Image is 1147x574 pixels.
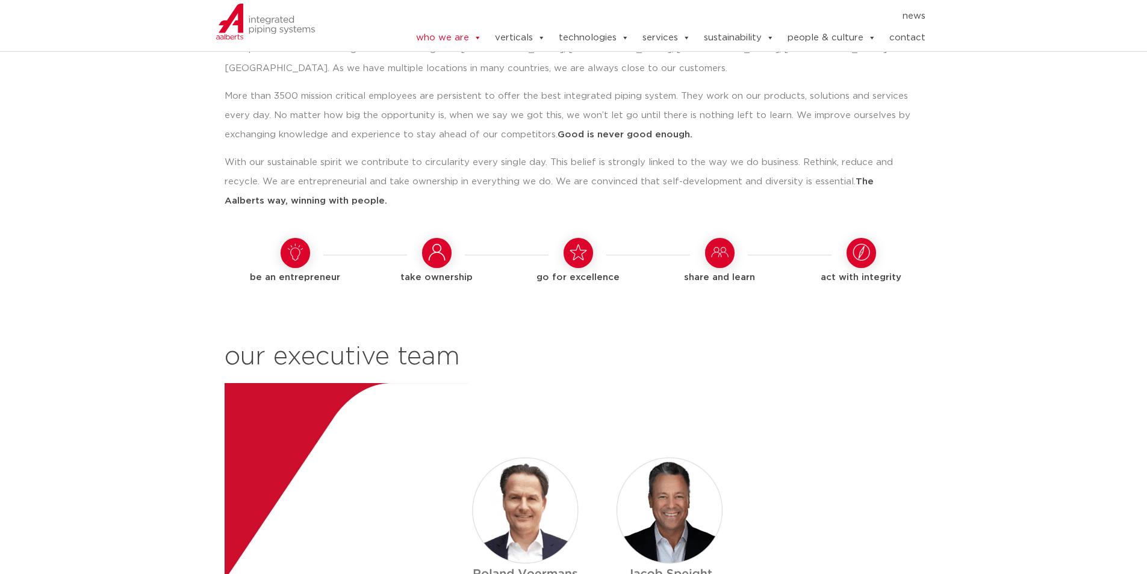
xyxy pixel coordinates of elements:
[797,268,926,287] h5: act with integrity
[416,26,482,50] a: who we are
[559,26,629,50] a: technologies
[379,7,926,26] nav: Menu
[558,130,692,139] strong: Good is never good enough.
[225,153,914,211] p: With our sustainable spirit we contribute to circularity every single day. This belief is strongl...
[655,268,785,287] h5: share and learn
[225,343,932,372] h2: our executive team
[225,40,914,78] p: We operate from various regions around the globe: [GEOGRAPHIC_DATA], [GEOGRAPHIC_DATA], [GEOGRAPH...
[704,26,774,50] a: sustainability
[889,26,925,50] a: contact
[495,26,546,50] a: verticals
[514,268,643,287] h5: go for excellence
[231,268,360,287] h5: be an entrepreneur
[225,87,914,145] p: More than 3500 mission critical employees are persistent to offer the best integrated piping syst...
[642,26,691,50] a: services
[903,7,925,26] a: news
[372,268,502,287] h5: take ownership
[788,26,876,50] a: people & culture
